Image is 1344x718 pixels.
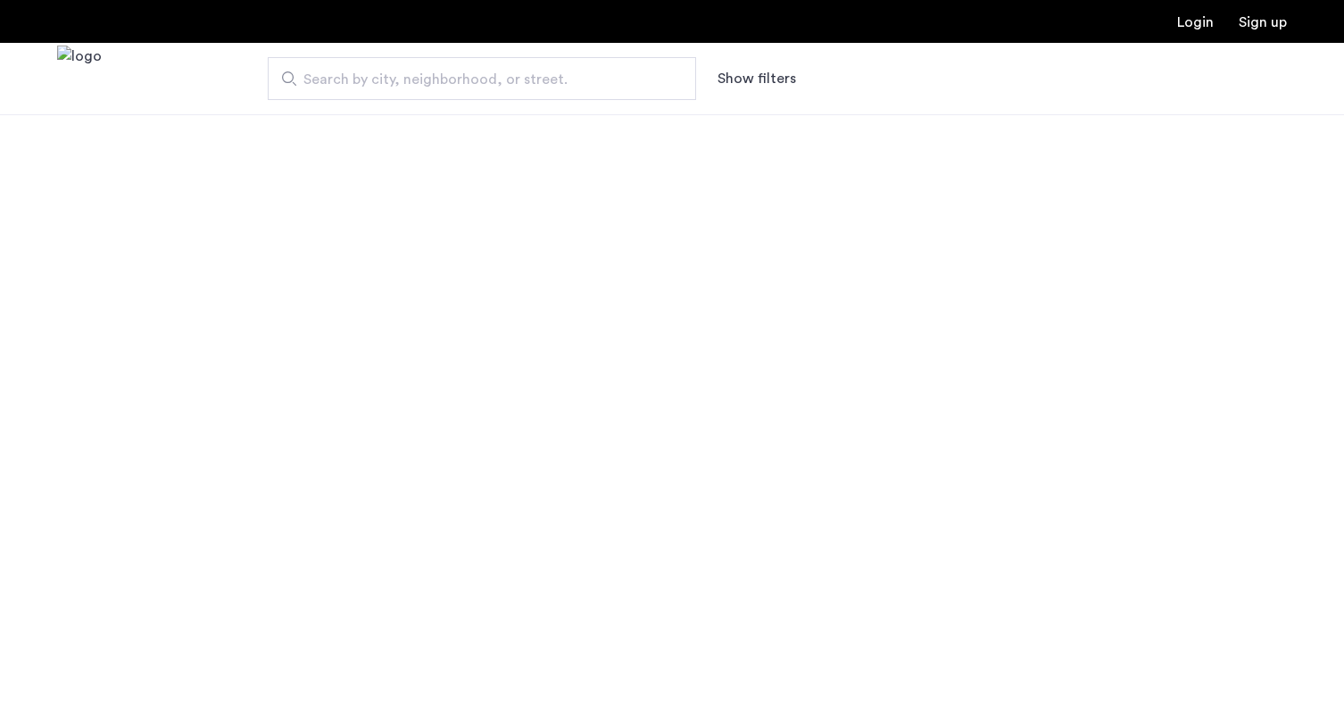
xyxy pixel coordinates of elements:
[303,69,646,90] span: Search by city, neighborhood, or street.
[57,46,102,113] img: logo
[1177,15,1214,29] a: Login
[57,46,102,113] a: Cazamio Logo
[268,57,696,100] input: Apartment Search
[1239,15,1287,29] a: Registration
[718,68,796,89] button: Show or hide filters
